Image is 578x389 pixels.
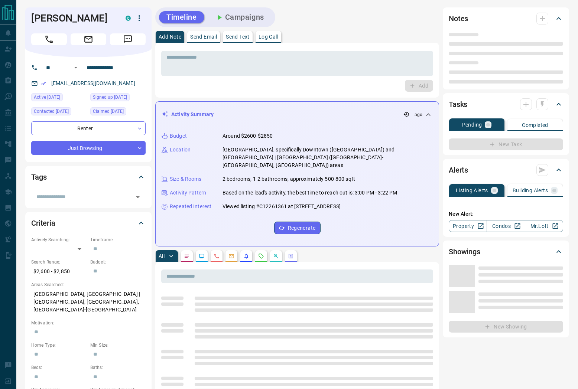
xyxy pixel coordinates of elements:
[90,93,146,104] div: Fri Sep 05 2025
[31,217,55,229] h2: Criteria
[223,189,397,197] p: Based on the lead's activity, the best time to reach out is: 3:00 PM - 3:22 PM
[449,98,467,110] h2: Tasks
[159,11,204,23] button: Timeline
[31,214,146,232] div: Criteria
[90,342,146,349] p: Min Size:
[162,108,433,121] div: Activity Summary-- ago
[170,132,187,140] p: Budget
[51,80,135,86] a: [EMAIL_ADDRESS][DOMAIN_NAME]
[449,246,480,258] h2: Showings
[71,33,106,45] span: Email
[411,111,422,118] p: -- ago
[226,34,250,39] p: Send Text
[31,288,146,316] p: [GEOGRAPHIC_DATA], [GEOGRAPHIC_DATA] | [GEOGRAPHIC_DATA], [GEOGRAPHIC_DATA], [GEOGRAPHIC_DATA]-[G...
[31,107,87,118] div: Fri Sep 12 2025
[31,121,146,135] div: Renter
[159,254,165,259] p: All
[170,146,191,154] p: Location
[31,342,87,349] p: Home Type:
[31,93,87,104] div: Sat Sep 06 2025
[223,146,433,169] p: [GEOGRAPHIC_DATA], specifically Downtown ([GEOGRAPHIC_DATA]) and [GEOGRAPHIC_DATA] | [GEOGRAPHIC_...
[462,122,482,127] p: Pending
[31,168,146,186] div: Tags
[487,220,525,232] a: Condos
[223,175,355,183] p: 2 bedrooms, 1-2 bathrooms, approximately 500-800 sqft
[31,320,146,326] p: Motivation:
[31,141,146,155] div: Just Browsing
[126,16,131,21] div: condos.ca
[71,63,80,72] button: Open
[274,222,321,234] button: Regenerate
[513,188,548,193] p: Building Alerts
[90,364,146,371] p: Baths:
[31,171,46,183] h2: Tags
[525,220,563,232] a: Mr.Loft
[31,236,87,243] p: Actively Searching:
[243,253,249,259] svg: Listing Alerts
[133,192,143,202] button: Open
[449,243,563,261] div: Showings
[199,253,205,259] svg: Lead Browsing Activity
[449,220,487,232] a: Property
[34,94,60,101] span: Active [DATE]
[449,10,563,27] div: Notes
[93,108,124,115] span: Claimed [DATE]
[31,364,87,371] p: Beds:
[184,253,190,259] svg: Notes
[171,111,214,118] p: Activity Summary
[31,281,146,288] p: Areas Searched:
[288,253,294,259] svg: Agent Actions
[110,33,146,45] span: Message
[223,132,273,140] p: Around $2600-$2850
[190,34,217,39] p: Send Email
[228,253,234,259] svg: Emails
[214,253,220,259] svg: Calls
[258,253,264,259] svg: Requests
[90,236,146,243] p: Timeframe:
[31,33,67,45] span: Call
[273,253,279,259] svg: Opportunities
[31,259,87,265] p: Search Range:
[41,81,46,86] svg: Email Verified
[90,107,146,118] div: Fri Sep 05 2025
[449,164,468,176] h2: Alerts
[93,94,127,101] span: Signed up [DATE]
[522,122,548,128] p: Completed
[449,13,468,24] h2: Notes
[170,189,206,197] p: Activity Pattern
[449,161,563,179] div: Alerts
[223,203,341,210] p: Viewed listing #C12261361 at [STREET_ADDRESS]
[456,188,488,193] p: Listing Alerts
[34,108,69,115] span: Contacted [DATE]
[207,11,272,23] button: Campaigns
[170,175,202,183] p: Size & Rooms
[170,203,211,210] p: Repeated Interest
[259,34,278,39] p: Log Call
[449,210,563,218] p: New Alert:
[90,259,146,265] p: Budget:
[31,265,87,278] p: $2,600 - $2,850
[159,34,181,39] p: Add Note
[31,12,114,24] h1: [PERSON_NAME]
[449,95,563,113] div: Tasks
